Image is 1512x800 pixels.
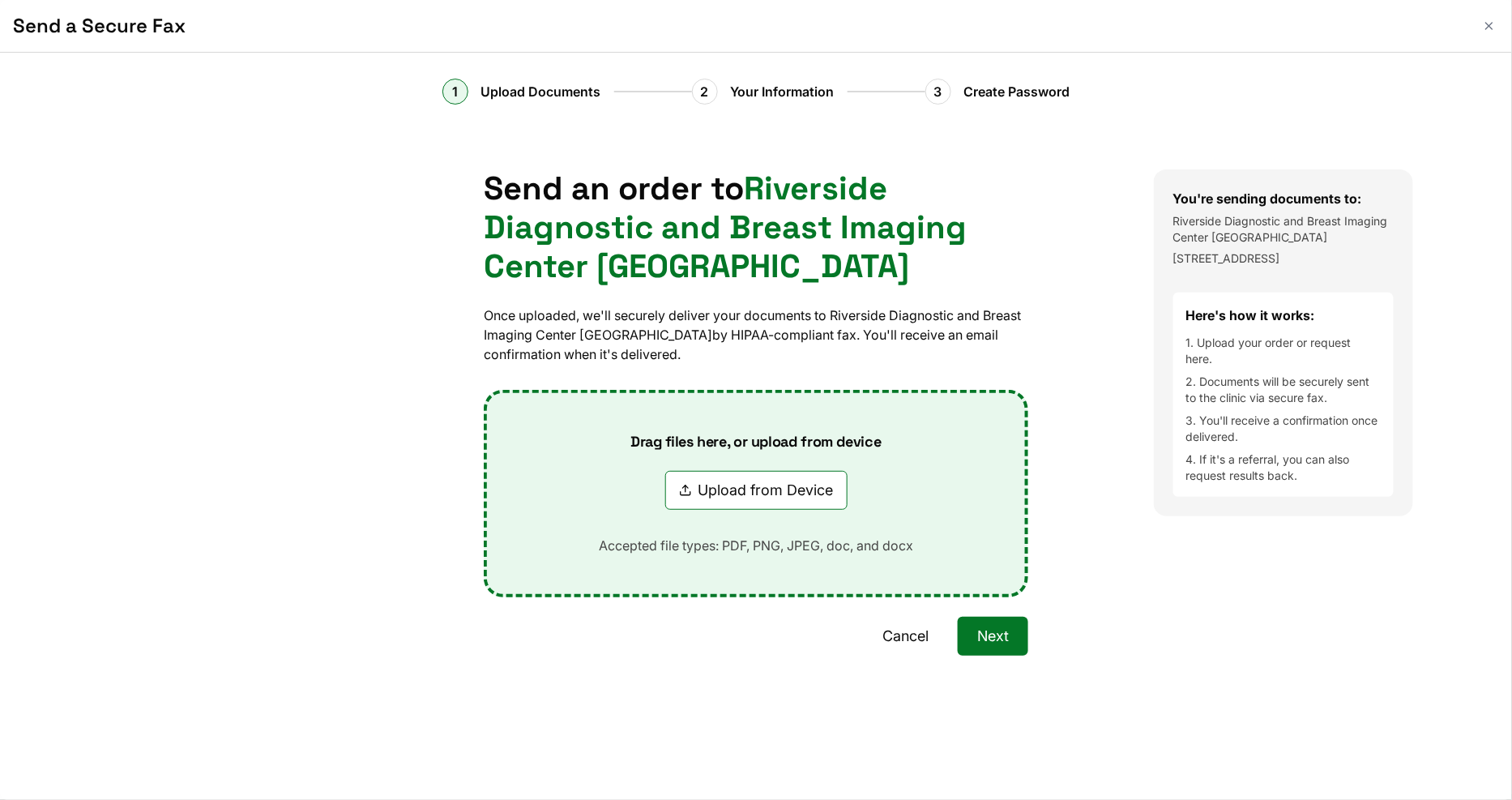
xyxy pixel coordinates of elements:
[442,79,468,105] div: 1
[1186,413,1381,445] li: 3. You'll receive a confirmation once delivered.
[1173,189,1394,208] h3: You're sending documents to:
[731,82,835,101] span: Your Information
[604,432,907,451] p: Drag files here, or upload from device
[925,79,951,105] div: 3
[13,13,1467,39] h1: Send a Secure Fax
[484,306,1028,364] p: Once uploaded, we'll securely deliver your documents to Riverside Diagnostic and Breast Imaging C...
[665,471,848,510] button: Upload from Device
[863,617,948,656] button: Cancel
[964,82,1070,101] span: Create Password
[1186,451,1381,484] li: 4. If it's a referral, you can also request results back.
[958,617,1028,656] button: Next
[573,536,939,555] p: Accepted file types: PDF, PNG, JPEG, doc, and docx
[481,82,601,101] span: Upload Documents
[1173,250,1394,267] p: [STREET_ADDRESS]
[1173,213,1394,246] p: Riverside Diagnostic and Breast Imaging Center [GEOGRAPHIC_DATA]
[1186,335,1381,367] li: 1. Upload your order or request here.
[1186,306,1381,325] h4: Here's how it works:
[1186,374,1381,406] li: 2. Documents will be securely sent to the clinic via secure fax.
[692,79,718,105] div: 2
[484,168,967,287] span: Riverside Diagnostic and Breast Imaging Center [GEOGRAPHIC_DATA]
[1480,16,1499,36] button: Close
[484,169,1028,286] h1: Send an order to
